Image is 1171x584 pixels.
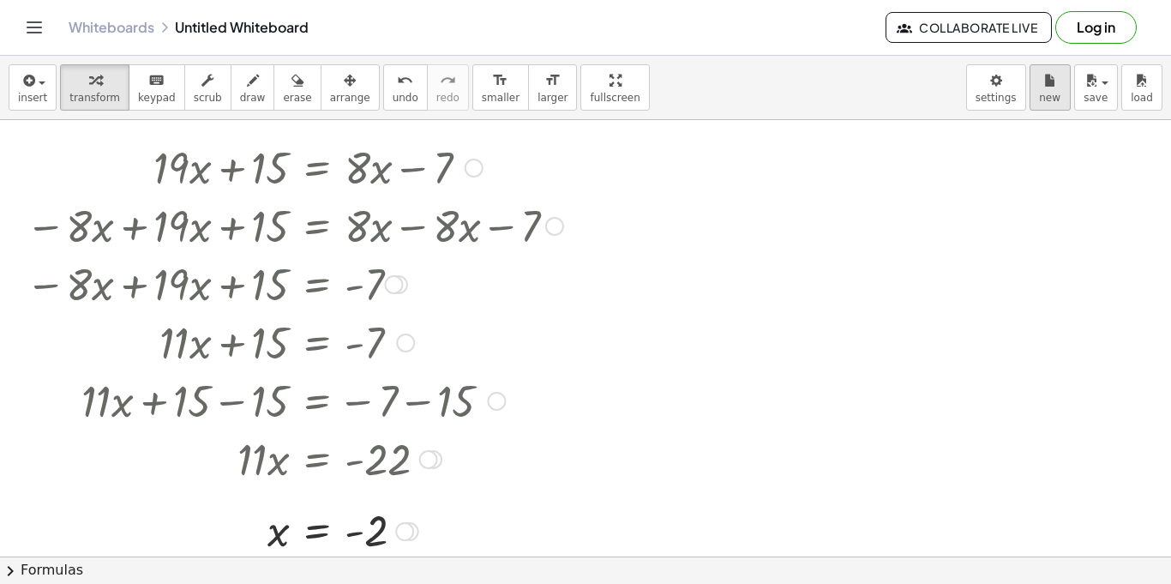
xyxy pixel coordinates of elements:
span: save [1084,92,1108,104]
span: load [1131,92,1153,104]
button: scrub [184,64,231,111]
button: Log in [1055,11,1137,44]
span: settings [976,92,1017,104]
button: settings [966,64,1026,111]
span: scrub [194,92,222,104]
span: new [1039,92,1060,104]
button: insert [9,64,57,111]
i: format_size [492,70,508,91]
button: arrange [321,64,380,111]
i: redo [440,70,456,91]
button: fullscreen [580,64,649,111]
a: Whiteboards [69,19,154,36]
span: keypad [138,92,176,104]
span: arrange [330,92,370,104]
button: Toggle navigation [21,14,48,41]
span: transform [69,92,120,104]
span: draw [240,92,266,104]
span: insert [18,92,47,104]
button: undoundo [383,64,428,111]
span: Collaborate Live [900,20,1037,35]
button: transform [60,64,129,111]
button: draw [231,64,275,111]
button: erase [273,64,321,111]
button: format_sizelarger [528,64,577,111]
span: fullscreen [590,92,640,104]
button: save [1074,64,1118,111]
button: keyboardkeypad [129,64,185,111]
span: undo [393,92,418,104]
i: keyboard [148,70,165,91]
span: erase [283,92,311,104]
button: new [1030,64,1071,111]
i: undo [397,70,413,91]
button: format_sizesmaller [472,64,529,111]
span: smaller [482,92,519,104]
button: load [1121,64,1162,111]
button: Collaborate Live [886,12,1052,43]
button: redoredo [427,64,469,111]
span: larger [537,92,567,104]
i: format_size [544,70,561,91]
span: redo [436,92,459,104]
